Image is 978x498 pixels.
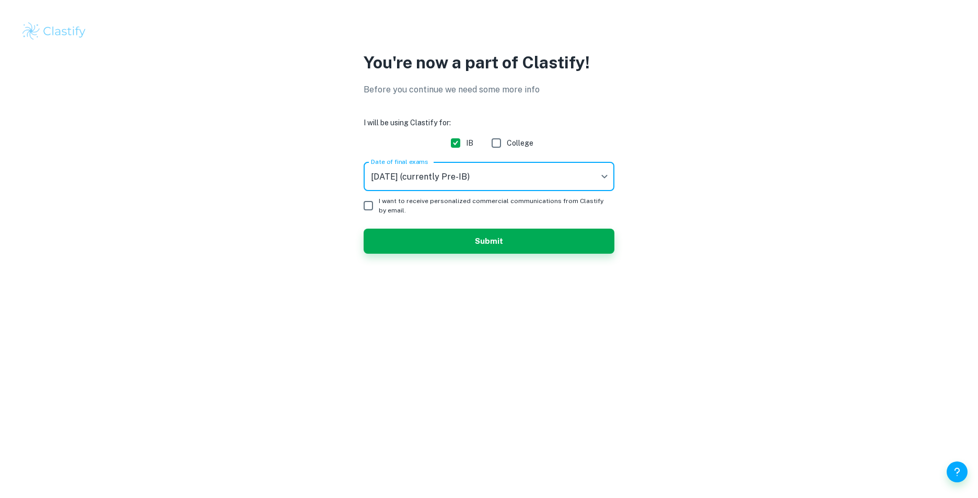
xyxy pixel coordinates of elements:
[21,21,957,42] a: Clastify logo
[379,196,606,215] span: I want to receive personalized commercial communications from Clastify by email.
[21,21,87,42] img: Clastify logo
[371,157,428,166] label: Date of final exams
[364,50,614,75] p: You're now a part of Clastify!
[947,461,968,482] button: Help and Feedback
[364,117,614,128] h6: I will be using Clastify for:
[364,229,614,254] button: Submit
[507,137,533,149] span: College
[364,84,614,96] p: Before you continue we need some more info
[364,162,614,191] div: [DATE] (currently Pre-IB)
[466,137,473,149] span: IB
